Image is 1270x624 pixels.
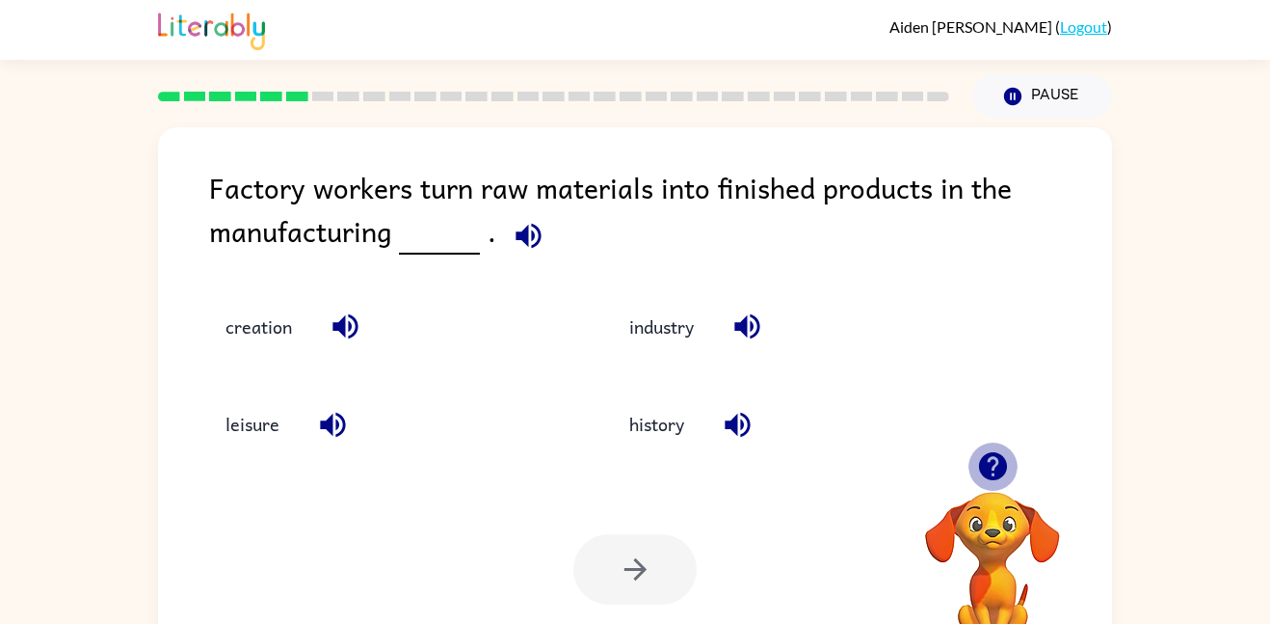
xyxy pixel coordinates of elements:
a: Logout [1060,17,1107,36]
div: ( ) [889,17,1112,36]
span: Aiden [PERSON_NAME] [889,17,1055,36]
img: Literably [158,8,265,50]
button: leisure [206,398,299,450]
button: history [610,398,703,450]
div: Factory workers turn raw materials into finished products in the manufacturing . [209,166,1112,262]
button: creation [206,301,311,353]
button: Pause [972,74,1112,119]
button: industry [610,301,713,353]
